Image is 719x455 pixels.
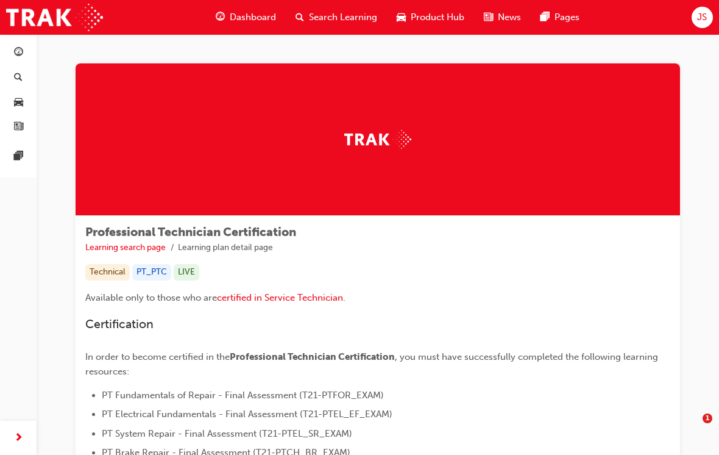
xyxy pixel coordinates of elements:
[296,10,304,25] span: search-icon
[85,351,661,377] span: , you must have successfully completed the following learning resources:
[85,292,217,303] span: Available only to those who are
[697,10,707,24] span: JS
[217,292,343,303] a: certified in Service Technician
[14,48,23,59] span: guage-icon
[474,5,531,30] a: news-iconNews
[344,130,411,149] img: Trak
[531,5,589,30] a: pages-iconPages
[554,10,579,24] span: Pages
[85,242,166,253] a: Learning search page
[174,264,199,281] div: LIVE
[85,225,296,239] span: Professional Technician Certification
[230,351,395,362] span: Professional Technician Certification
[14,73,23,84] span: search-icon
[343,292,345,303] span: .
[14,431,23,446] span: next-icon
[703,414,712,423] span: 1
[484,10,493,25] span: news-icon
[286,5,387,30] a: search-iconSearch Learning
[14,97,23,108] span: car-icon
[540,10,550,25] span: pages-icon
[498,10,521,24] span: News
[178,241,273,255] li: Learning plan detail page
[230,10,276,24] span: Dashboard
[102,428,352,439] span: PT System Repair - Final Assessment (T21-PTEL_SR_EXAM)
[85,317,154,331] span: Certification
[6,4,103,31] img: Trak
[132,264,171,281] div: PT_PTC
[14,151,23,162] span: pages-icon
[692,7,713,28] button: JS
[387,5,474,30] a: car-iconProduct Hub
[309,10,377,24] span: Search Learning
[206,5,286,30] a: guage-iconDashboard
[678,414,707,443] iframe: Intercom live chat
[411,10,464,24] span: Product Hub
[14,122,23,133] span: news-icon
[216,10,225,25] span: guage-icon
[102,390,384,401] span: PT Fundamentals of Repair - Final Assessment (T21-PTFOR_EXAM)
[85,351,230,362] span: In order to become certified in the
[85,264,130,281] div: Technical
[397,10,406,25] span: car-icon
[102,409,392,420] span: PT Electrical Fundamentals - Final Assessment (T21-PTEL_EF_EXAM)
